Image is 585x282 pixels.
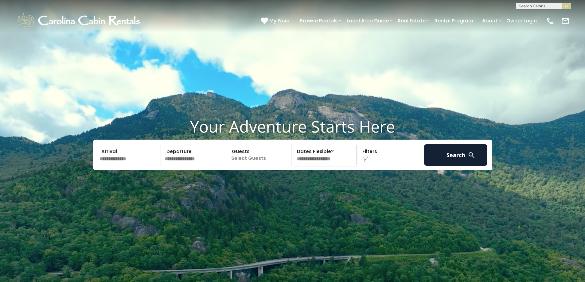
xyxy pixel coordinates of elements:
a: Real Estate [395,15,429,26]
p: Select Guests [228,144,291,166]
a: Browse Rentals [297,15,341,26]
a: About [479,15,501,26]
a: Local Area Guide [344,15,392,26]
a: My Favs [261,17,291,25]
img: filter--v1.png [362,156,369,163]
img: search-regular-white.png [468,151,475,159]
a: Owner Login [503,15,540,26]
button: Search [424,144,488,166]
h1: Your Adventure Starts Here [5,117,580,136]
a: Rental Program [431,15,476,26]
img: White-1-1-2.png [15,12,143,30]
img: mail-regular-white.png [561,17,570,25]
span: My Favs [269,17,289,25]
img: phone-regular-white.png [546,17,555,25]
